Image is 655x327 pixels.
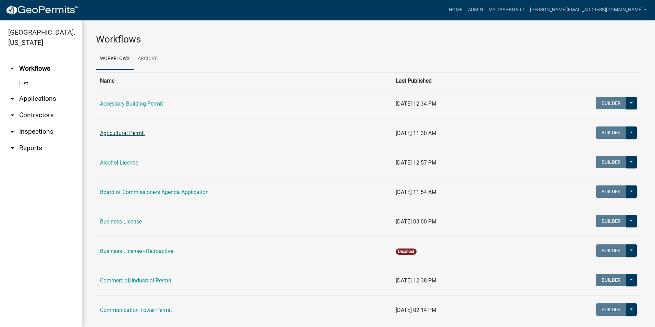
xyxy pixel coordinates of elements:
[100,307,172,313] a: Communication Tower Permit
[396,100,436,107] span: [DATE] 12:34 PM
[96,48,134,70] a: Workflows
[465,3,486,16] a: Admin
[396,189,436,195] span: [DATE] 11:54 AM
[100,248,173,254] a: Business License - Retroactive
[446,3,465,16] a: Home
[392,72,516,89] th: Last Published
[134,48,162,70] a: Archive
[100,189,209,195] a: Board of Commissioners Agenda Application
[100,218,142,225] a: Business License
[100,159,138,166] a: Alcohol License
[100,100,163,107] a: Accessory Building Permit
[396,159,436,166] span: [DATE] 12:57 PM
[100,277,171,284] a: Commercial/Industrial Permit
[396,277,436,284] span: [DATE] 12:38 PM
[8,64,16,73] i: arrow_drop_up
[596,185,626,198] button: Builder
[596,156,626,168] button: Builder
[8,144,16,152] i: arrow_drop_down
[596,215,626,227] button: Builder
[8,111,16,119] i: arrow_drop_down
[96,34,641,45] h3: Workflows
[396,130,436,136] span: [DATE] 11:30 AM
[396,307,436,313] span: [DATE] 02:14 PM
[596,274,626,286] button: Builder
[486,3,527,16] a: My Dashboard
[596,244,626,257] button: Builder
[596,97,626,109] button: Builder
[100,130,145,136] a: Agricultural Permit
[8,95,16,103] i: arrow_drop_down
[8,128,16,136] i: arrow_drop_down
[396,218,436,225] span: [DATE] 03:00 PM
[96,72,392,89] th: Name
[396,249,417,255] span: Disabled
[596,126,626,139] button: Builder
[527,3,650,16] a: [PERSON_NAME][EMAIL_ADDRESS][DOMAIN_NAME]
[596,303,626,316] button: Builder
